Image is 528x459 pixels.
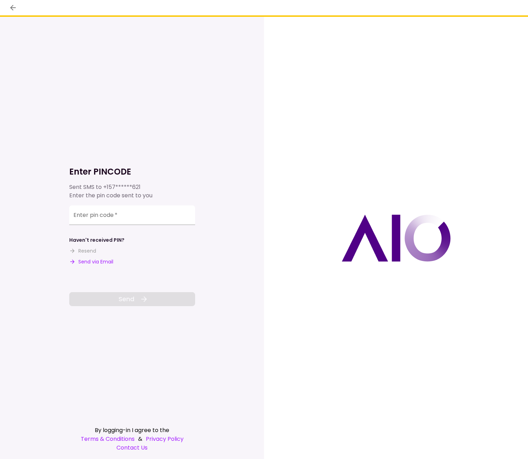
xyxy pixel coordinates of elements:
[119,294,134,304] span: Send
[69,292,195,306] button: Send
[69,443,195,452] a: Contact Us
[342,214,451,262] img: AIO logo
[69,236,124,244] div: Haven't received PIN?
[69,426,195,435] div: By logging-in I agree to the
[69,435,195,443] div: &
[7,2,19,14] button: back
[69,166,195,177] h1: Enter PINCODE
[146,435,184,443] a: Privacy Policy
[69,183,195,200] div: Sent SMS to Enter the pin code sent to you
[69,247,96,255] button: Resend
[69,258,113,266] button: Send via Email
[81,435,135,443] a: Terms & Conditions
